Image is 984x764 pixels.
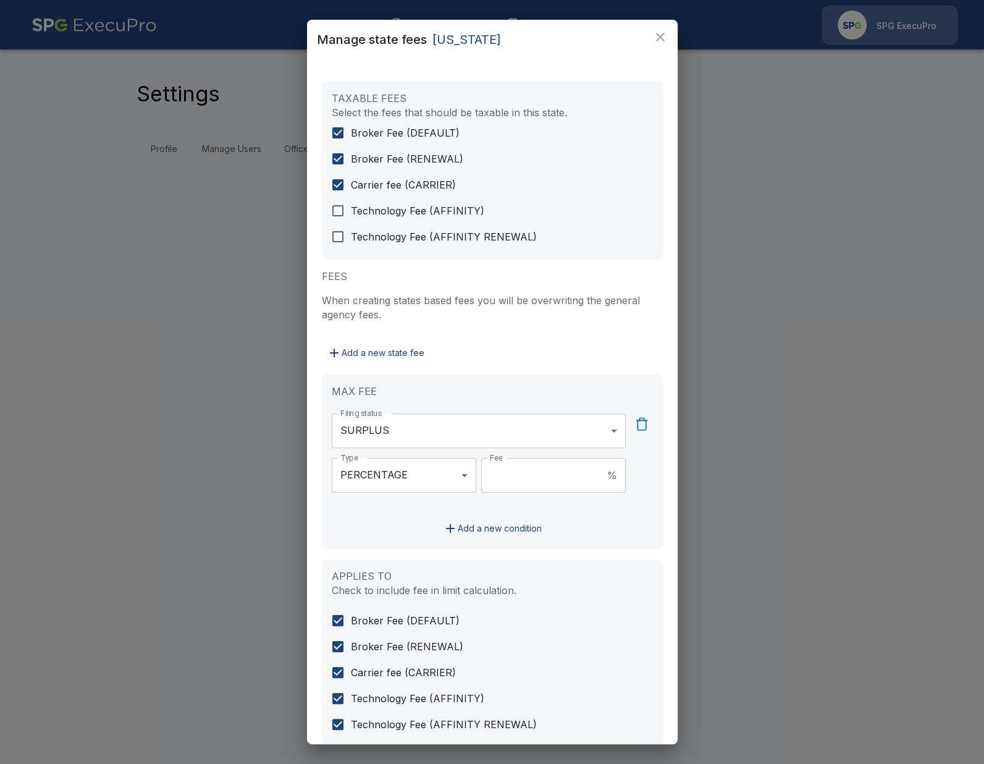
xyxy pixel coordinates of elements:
span: [US_STATE] [432,32,501,47]
span: Technology Fee (AFFINITY RENEWAL) [351,717,537,732]
label: Fee [490,452,502,463]
span: Broker Fee (DEFAULT) [351,613,460,628]
span: Broker Fee (RENEWAL) [351,639,463,654]
label: Check to include fee in limit calculation. [332,584,516,596]
span: Broker Fee (RENEWAL) [351,151,463,166]
label: MAX FEE [332,385,377,397]
span: Technology Fee (AFFINITY) [351,203,484,218]
div: SURPLUS [332,414,626,448]
button: Add a new state fee [322,342,429,365]
span: Carrier fee (CARRIER) [351,665,456,680]
span: Technology Fee (AFFINITY RENEWAL) [351,229,537,244]
span: Carrier fee (CARRIER) [351,177,456,192]
label: Filing status [340,408,382,418]
span: Technology Fee (AFFINITY) [351,691,484,706]
label: Type [340,452,358,463]
span: Broker Fee (DEFAULT) [351,125,460,140]
label: Select the fees that should be taxable in this state. [332,106,567,119]
button: Add a new condition [438,517,547,540]
label: When creating states based fees you will be overwriting the general agency fees. [322,294,640,321]
label: FEES [322,270,347,282]
div: PERCENTAGE [332,458,476,493]
button: close [648,25,673,49]
p: % [607,468,617,483]
img: Delete [634,417,649,431]
label: TAXABLE FEES [332,92,406,104]
label: APPLIES TO [332,570,392,582]
h2: Manage state fees [307,20,678,59]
